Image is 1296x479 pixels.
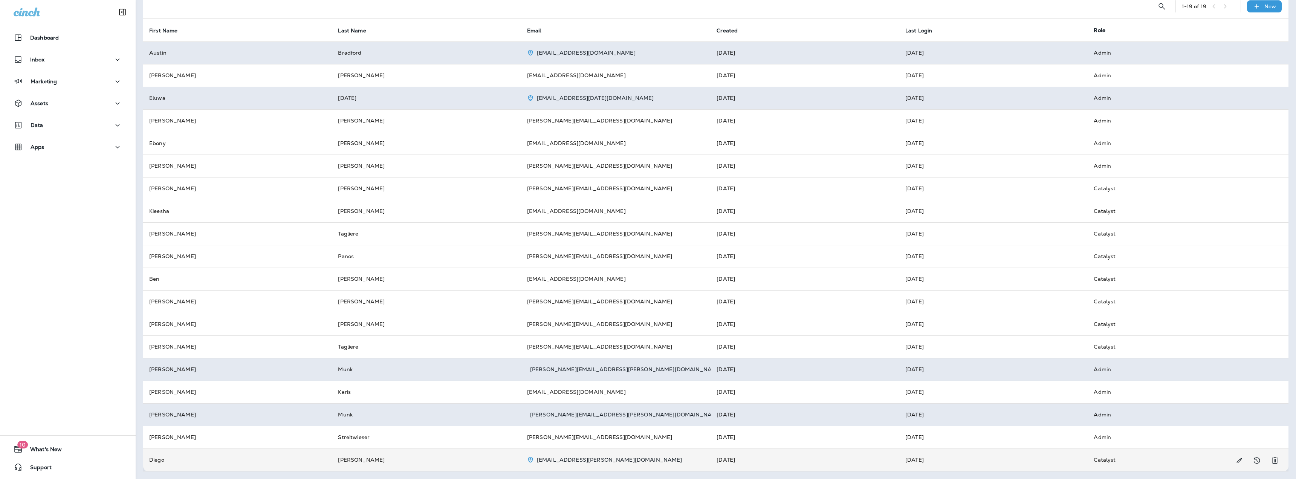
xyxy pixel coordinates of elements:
td: [PERSON_NAME][EMAIL_ADDRESS][DOMAIN_NAME] [521,426,711,448]
td: [DATE] [711,177,899,200]
td: Eluwa [143,87,332,109]
td: Munk [332,358,521,381]
td: [PERSON_NAME] [332,155,521,177]
td: Admin [1088,426,1276,448]
td: [PERSON_NAME] [332,268,521,290]
p: Inbox [30,57,44,63]
button: Inbox [8,52,128,67]
td: [PERSON_NAME] [143,290,332,313]
td: [DATE] [899,381,1088,403]
td: Admin [1088,381,1276,403]
td: [DATE] [899,290,1088,313]
button: Assets [8,96,128,111]
td: Tagliere [332,335,521,358]
td: [DATE] [899,358,1088,381]
td: [DATE] [899,313,1088,335]
td: [PERSON_NAME] [143,358,332,381]
td: [DATE] [899,403,1088,426]
td: [DATE] [899,426,1088,448]
td: [EMAIL_ADDRESS][DOMAIN_NAME] [521,381,711,403]
td: Catalyst [1088,290,1276,313]
td: Tagliere [332,222,521,245]
td: [PERSON_NAME][EMAIL_ADDRESS][DOMAIN_NAME] [521,290,711,313]
td: [DATE] [711,381,899,403]
td: [DATE] [711,448,899,471]
td: [DATE] [899,177,1088,200]
span: Created [717,27,747,34]
td: [DATE] [711,426,899,448]
p: [PERSON_NAME][EMAIL_ADDRESS][PERSON_NAME][DOMAIN_NAME] [530,412,722,418]
td: [PERSON_NAME] [332,290,521,313]
td: Ben [143,268,332,290]
td: [DATE] [899,41,1088,64]
p: [PERSON_NAME][EMAIL_ADDRESS][PERSON_NAME][DOMAIN_NAME] [530,366,722,372]
td: Bradford [332,41,521,64]
td: [PERSON_NAME] [143,426,332,448]
button: Dashboard [8,30,128,45]
td: [PERSON_NAME] [332,109,521,132]
td: Catalyst [1088,335,1276,358]
td: Kieesha [143,200,332,222]
td: [PERSON_NAME] [143,155,332,177]
td: [PERSON_NAME] [143,177,332,200]
td: [PERSON_NAME] [332,448,521,471]
td: [PERSON_NAME][EMAIL_ADDRESS][DOMAIN_NAME] [521,109,711,132]
td: [DATE] [711,155,899,177]
span: Created [717,28,738,34]
td: [PERSON_NAME][EMAIL_ADDRESS][DOMAIN_NAME] [521,222,711,245]
td: [DATE] [711,109,899,132]
td: [DATE] [711,403,899,426]
td: [DATE] [711,245,899,268]
button: 10What's New [8,442,128,457]
button: Marketing [8,74,128,89]
td: Karis [332,381,521,403]
td: [PERSON_NAME] [332,200,521,222]
span: Last Login [905,27,942,34]
p: Data [31,122,43,128]
td: Catalyst [1088,245,1276,268]
td: [DATE] [711,64,899,87]
td: [DATE] [711,313,899,335]
span: Last Name [338,28,366,34]
td: [DATE] [711,222,899,245]
td: Streitwieser [332,426,521,448]
td: Catalyst [1088,313,1276,335]
td: [PERSON_NAME][EMAIL_ADDRESS][DOMAIN_NAME] [521,313,711,335]
td: [PERSON_NAME] [332,313,521,335]
td: [DATE] [332,87,521,109]
td: [DATE] [899,109,1088,132]
td: [PERSON_NAME][EMAIL_ADDRESS][DOMAIN_NAME] [521,335,711,358]
td: [PERSON_NAME] [332,177,521,200]
td: [EMAIL_ADDRESS][DOMAIN_NAME] [521,200,711,222]
td: Ebony [143,132,332,155]
td: Admin [1088,132,1276,155]
td: [PERSON_NAME] [143,245,332,268]
td: [DATE] [899,200,1088,222]
span: 10 [17,441,28,448]
td: [PERSON_NAME] [143,335,332,358]
td: [DATE] [711,290,899,313]
td: [DATE] [899,268,1088,290]
span: Email [527,28,541,34]
td: [PERSON_NAME][EMAIL_ADDRESS][DOMAIN_NAME] [521,155,711,177]
span: What's New [23,446,62,455]
td: [PERSON_NAME] [332,132,521,155]
td: [PERSON_NAME] [332,64,521,87]
td: Austin [143,41,332,64]
td: [DATE] [899,155,1088,177]
td: [PERSON_NAME] [143,222,332,245]
p: Assets [31,100,48,106]
p: [EMAIL_ADDRESS][DATE][DOMAIN_NAME] [537,95,654,101]
p: Dashboard [30,35,59,41]
td: Admin [1088,403,1276,426]
td: [DATE] [899,87,1088,109]
span: First Name [149,28,177,34]
td: [DATE] [711,200,899,222]
td: Catalyst [1088,222,1276,245]
td: [PERSON_NAME] [143,109,332,132]
button: Data [8,118,128,133]
td: [DATE] [899,132,1088,155]
span: First Name [149,27,187,34]
td: Catalyst [1088,177,1276,200]
td: Catalyst [1088,448,1276,471]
